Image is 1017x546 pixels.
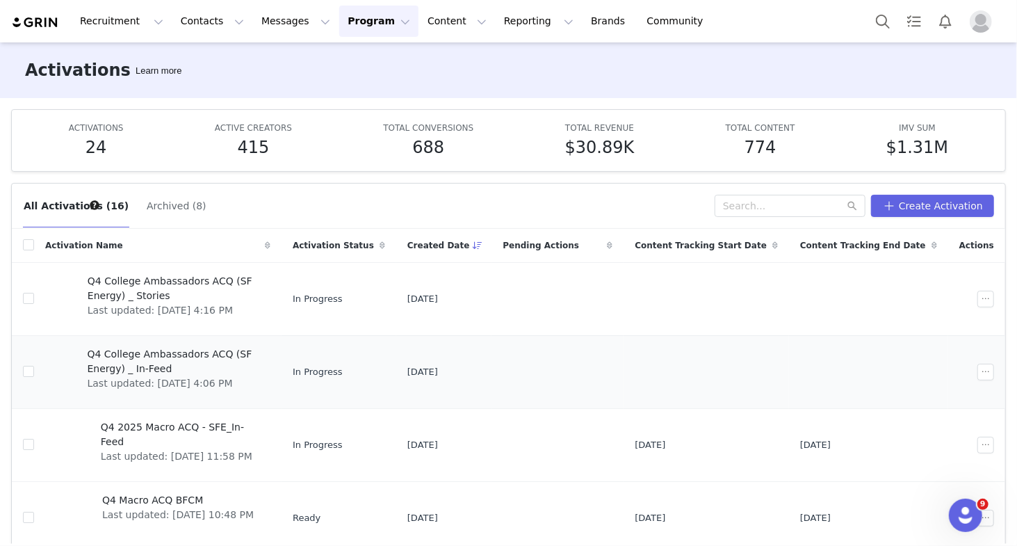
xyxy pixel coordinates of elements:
[715,195,865,217] input: Search...
[101,449,262,464] span: Last updated: [DATE] 11:58 PM
[11,16,60,29] img: grin logo
[407,438,438,452] span: [DATE]
[503,239,579,252] span: Pending Actions
[899,6,929,37] a: Tasks
[419,6,495,37] button: Content
[583,6,637,37] a: Brands
[146,195,207,217] button: Archived (8)
[293,438,343,452] span: In Progress
[88,303,262,318] span: Last updated: [DATE] 4:16 PM
[899,123,936,133] span: IMV SUM
[407,292,438,306] span: [DATE]
[293,511,320,525] span: Ready
[412,135,444,160] h5: 688
[871,195,994,217] button: Create Activation
[496,6,582,37] button: Reporting
[635,511,665,525] span: [DATE]
[87,376,262,391] span: Last updated: [DATE] 4:06 PM
[565,123,634,133] span: TOTAL REVENUE
[977,499,988,510] span: 9
[886,135,948,160] h5: $1.31M
[88,274,262,303] span: Q4 College Ambassadors ACQ (SF Energy) _ Stories
[635,239,767,252] span: Content Tracking Start Date
[800,511,831,525] span: [DATE]
[69,123,124,133] span: ACTIVATIONS
[339,6,418,37] button: Program
[565,135,635,160] h5: $30.89K
[383,123,473,133] span: TOTAL CONVERSIONS
[726,123,795,133] span: TOTAL CONTENT
[639,6,718,37] a: Community
[23,195,129,217] button: All Activations (16)
[970,10,992,33] img: placeholder-profile.jpg
[949,499,982,532] iframe: Intercom live chat
[45,344,270,400] a: Q4 College Ambassadors ACQ (SF Energy) _ In-FeedLast updated: [DATE] 4:06 PM
[25,58,131,83] h3: Activations
[961,10,1006,33] button: Profile
[72,6,172,37] button: Recruitment
[800,438,831,452] span: [DATE]
[847,201,857,211] i: icon: search
[407,239,470,252] span: Created Date
[45,490,270,546] a: Q4 Macro ACQ BFCMLast updated: [DATE] 10:48 PM
[745,135,776,160] h5: 774
[102,493,254,508] span: Q4 Macro ACQ BFCM
[215,123,292,133] span: ACTIVE CREATORS
[293,239,374,252] span: Activation Status
[868,6,898,37] button: Search
[253,6,339,37] button: Messages
[45,239,123,252] span: Activation Name
[800,239,926,252] span: Content Tracking End Date
[87,347,262,376] span: Q4 College Ambassadors ACQ (SF Energy) _ In-Feed
[102,508,254,522] span: Last updated: [DATE] 10:48 PM
[948,231,1005,260] div: Actions
[45,417,270,473] a: Q4 2025 Macro ACQ - SFE_In-FeedLast updated: [DATE] 11:58 PM
[635,438,665,452] span: [DATE]
[238,135,270,160] h5: 415
[101,420,262,449] span: Q4 2025 Macro ACQ - SFE_In-Feed
[930,6,961,37] button: Notifications
[45,271,270,327] a: Q4 College Ambassadors ACQ (SF Energy) _ StoriesLast updated: [DATE] 4:16 PM
[86,135,107,160] h5: 24
[172,6,252,37] button: Contacts
[293,365,343,379] span: In Progress
[133,64,184,78] div: Tooltip anchor
[407,511,438,525] span: [DATE]
[88,199,101,211] div: Tooltip anchor
[407,365,438,379] span: [DATE]
[293,292,343,306] span: In Progress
